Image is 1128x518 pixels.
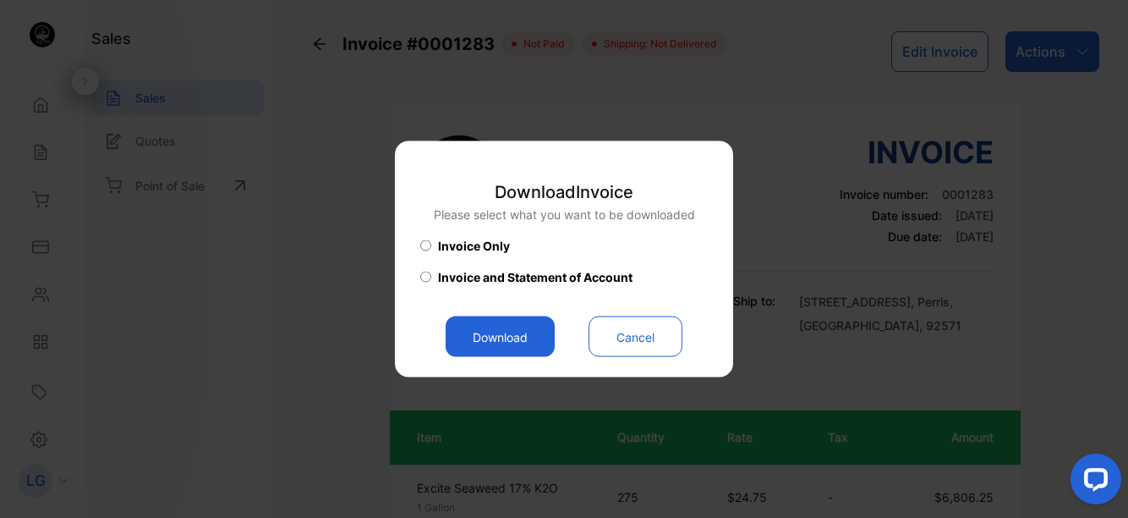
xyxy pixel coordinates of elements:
span: Invoice and Statement of Account [438,268,632,286]
p: Download Invoice [434,179,695,205]
button: Download [446,317,555,357]
button: Cancel [589,317,682,357]
span: Invoice Only [438,237,510,255]
iframe: LiveChat chat widget [1057,447,1128,518]
p: Please select what you want to be downloaded [434,206,695,223]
